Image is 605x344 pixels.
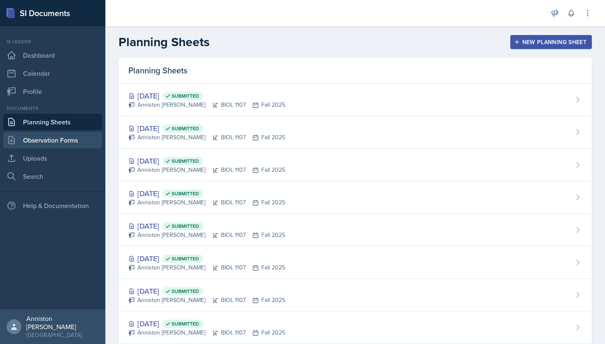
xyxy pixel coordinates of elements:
span: Submitted [172,321,199,327]
div: [DATE] [128,90,285,101]
div: [DATE] [128,123,285,134]
div: Anniston [PERSON_NAME] BIOL 1107 Fall 2025 [128,101,285,109]
a: Uploads [3,150,102,166]
div: Anniston [PERSON_NAME] BIOL 1107 Fall 2025 [128,328,285,337]
a: [DATE] Submitted Anniston [PERSON_NAME]BIOL 1107Fall 2025 [119,246,592,279]
a: [DATE] Submitted Anniston [PERSON_NAME]BIOL 1107Fall 2025 [119,311,592,344]
button: New Planning Sheet [510,35,592,49]
div: [DATE] [128,155,285,166]
span: Submitted [172,223,199,229]
a: [DATE] Submitted Anniston [PERSON_NAME]BIOL 1107Fall 2025 [119,149,592,181]
div: Planning Sheets [119,58,592,84]
div: Anniston [PERSON_NAME] BIOL 1107 Fall 2025 [128,296,285,304]
div: Anniston [PERSON_NAME] BIOL 1107 Fall 2025 [128,231,285,239]
div: [DATE] [128,253,285,264]
span: Submitted [172,190,199,197]
div: [DATE] [128,220,285,232]
div: Anniston [PERSON_NAME] [26,314,99,331]
a: [DATE] Submitted Anniston [PERSON_NAME]BIOL 1107Fall 2025 [119,84,592,116]
span: Submitted [172,93,199,99]
h2: Planning Sheets [119,35,209,49]
div: Help & Documentation [3,197,102,214]
span: Submitted [172,288,199,295]
div: [DATE] [128,285,285,297]
div: Anniston [PERSON_NAME] BIOL 1107 Fall 2025 [128,198,285,207]
a: [DATE] Submitted Anniston [PERSON_NAME]BIOL 1107Fall 2025 [119,279,592,311]
div: [DATE] [128,188,285,199]
div: Documents [3,105,102,112]
a: [DATE] Submitted Anniston [PERSON_NAME]BIOL 1107Fall 2025 [119,181,592,214]
span: Submitted [172,125,199,132]
div: [DATE] [128,318,285,329]
span: Submitted [172,158,199,164]
a: [DATE] Submitted Anniston [PERSON_NAME]BIOL 1107Fall 2025 [119,116,592,149]
div: Anniston [PERSON_NAME] BIOL 1107 Fall 2025 [128,166,285,174]
div: New Planning Sheet [516,39,586,45]
a: Search [3,168,102,185]
a: Dashboard [3,47,102,63]
div: [GEOGRAPHIC_DATA] [26,331,99,339]
a: Profile [3,83,102,100]
a: [DATE] Submitted Anniston [PERSON_NAME]BIOL 1107Fall 2025 [119,214,592,246]
a: Planning Sheets [3,114,102,130]
div: Si leader [3,38,102,45]
span: Submitted [172,255,199,262]
div: Anniston [PERSON_NAME] BIOL 1107 Fall 2025 [128,263,285,272]
a: Calendar [3,65,102,82]
a: Observation Forms [3,132,102,148]
div: Anniston [PERSON_NAME] BIOL 1107 Fall 2025 [128,133,285,142]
